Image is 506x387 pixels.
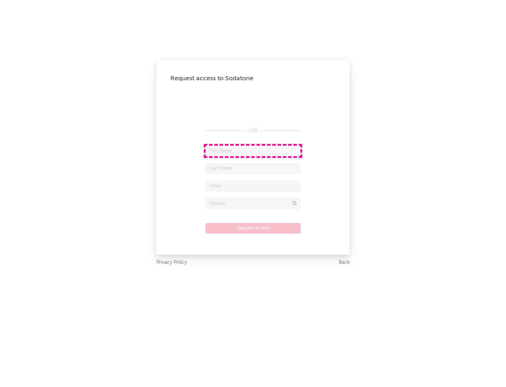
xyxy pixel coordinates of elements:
[206,223,301,234] button: Request Access
[156,258,187,267] a: Privacy Policy
[339,258,350,267] a: Back
[170,74,336,83] div: Request access to Sodatone
[206,181,300,191] input: Email
[206,163,300,174] input: Last Name
[206,198,300,209] input: Division
[206,127,300,135] div: OR
[206,146,300,156] input: First Name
